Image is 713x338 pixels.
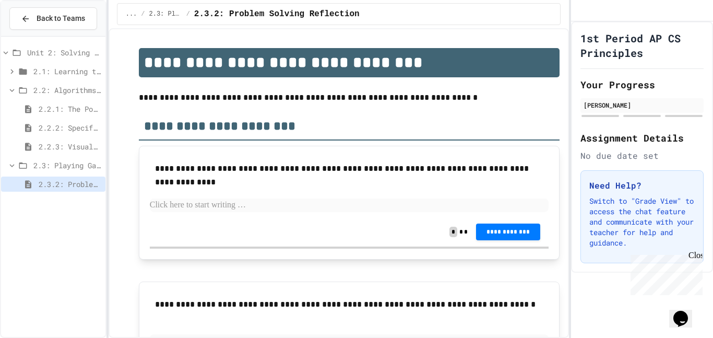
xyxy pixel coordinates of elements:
[580,149,704,162] div: No due date set
[580,77,704,92] h2: Your Progress
[126,10,137,18] span: ...
[186,10,190,18] span: /
[33,85,101,96] span: 2.2: Algorithms - from Pseudocode to Flowcharts
[39,103,101,114] span: 2.2.1: The Power of Algorithms
[39,179,101,190] span: 2.3.2: Problem Solving Reflection
[27,47,101,58] span: Unit 2: Solving Problems in Computer Science
[584,100,700,110] div: [PERSON_NAME]
[9,7,97,30] button: Back to Teams
[589,179,695,192] h3: Need Help?
[39,141,101,152] span: 2.2.3: Visualizing Logic with Flowcharts
[141,10,145,18] span: /
[33,160,101,171] span: 2.3: Playing Games
[589,196,695,248] p: Switch to "Grade View" to access the chat feature and communicate with your teacher for help and ...
[33,66,101,77] span: 2.1: Learning to Solve Hard Problems
[4,4,72,66] div: Chat with us now!Close
[37,13,85,24] span: Back to Teams
[39,122,101,133] span: 2.2.2: Specifying Ideas with Pseudocode
[580,31,704,60] h1: 1st Period AP CS Principles
[194,8,360,20] span: 2.3.2: Problem Solving Reflection
[580,131,704,145] h2: Assignment Details
[669,296,703,328] iframe: chat widget
[149,10,182,18] span: 2.3: Playing Games
[626,251,703,295] iframe: chat widget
